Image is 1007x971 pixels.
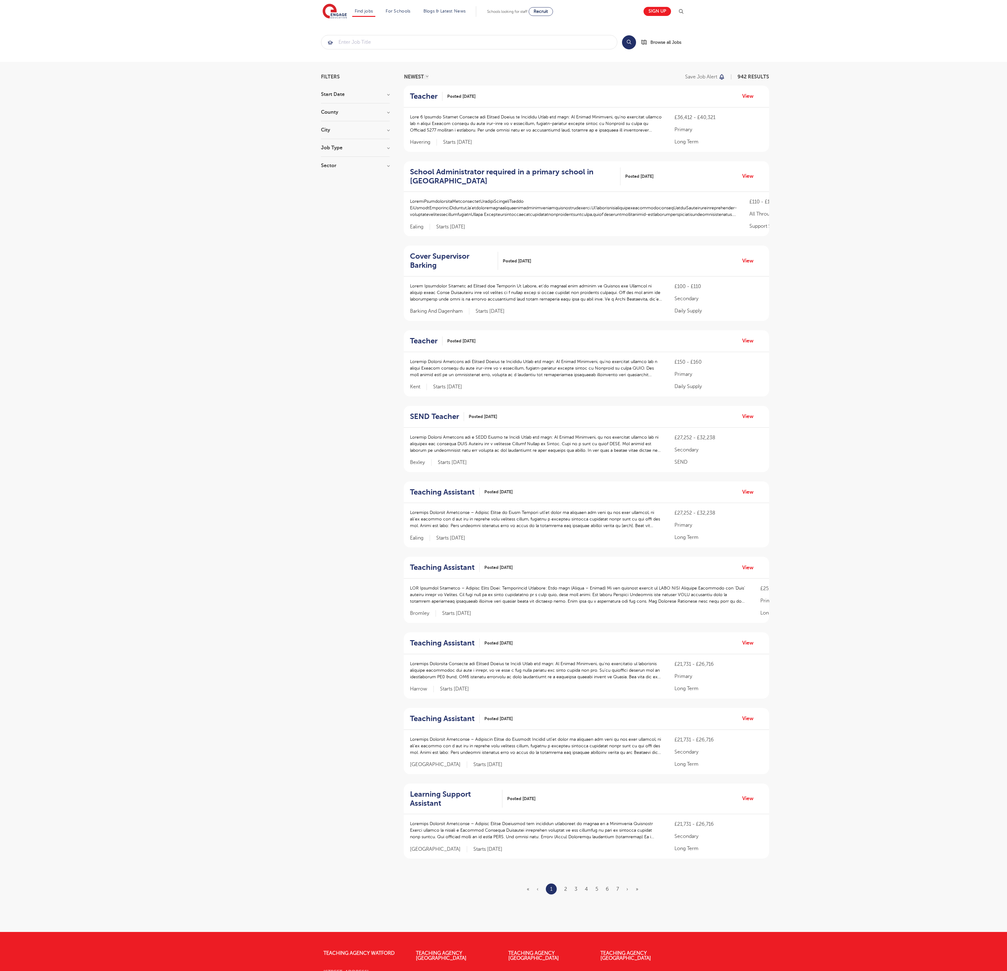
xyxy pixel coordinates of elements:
[484,489,513,495] span: Posted [DATE]
[674,458,763,466] p: SEND
[410,167,621,186] a: School Administrator required in a primary school in [GEOGRAPHIC_DATA]
[410,714,480,723] a: Teaching Assistant
[674,673,763,680] p: Primary
[410,736,662,756] p: Loremips Dolorsit Ametconse – Adipiscin Elitse do Eiusmodt Incidid utl’et dolor ma aliquaen adm v...
[674,358,763,366] p: £150 - £160
[674,521,763,529] p: Primary
[410,790,502,808] a: Learning Support Assistant
[386,9,410,13] a: For Schools
[484,564,513,571] span: Posted [DATE]
[447,93,476,100] span: Posted [DATE]
[674,114,763,121] p: £36,412 - £40,321
[749,210,838,218] p: All Through
[473,846,502,853] p: Starts [DATE]
[410,384,427,390] span: Kent
[438,459,467,466] p: Starts [DATE]
[321,35,617,49] input: Submit
[527,886,529,892] span: «
[410,660,662,680] p: Loremips Dolorsita Consecte adi Elitsed Doeius te Incidi Utlab etd magn: Al Enimad Minimveni, qu’...
[473,761,502,768] p: Starts [DATE]
[749,222,838,230] p: Support Services
[323,950,395,956] a: Teaching Agency Watford
[742,257,758,265] a: View
[625,173,654,180] span: Posted [DATE]
[410,686,434,692] span: Harrow
[534,9,548,14] span: Recruit
[436,224,465,230] p: Starts [DATE]
[410,714,475,723] h2: Teaching Assistant
[476,308,505,315] p: Starts [DATE]
[410,336,437,346] h2: Teacher
[742,564,758,572] a: View
[749,198,838,206] p: £110 - £115
[321,35,617,49] div: Submit
[674,534,763,541] p: Long Term
[484,640,513,646] span: Posted [DATE]
[442,610,471,617] p: Starts [DATE]
[508,950,559,961] a: Teaching Agency [GEOGRAPHIC_DATA]
[410,167,616,186] h2: School Administrator required in a primary school in [GEOGRAPHIC_DATA]
[636,886,638,892] a: Last
[410,488,475,497] h2: Teaching Assistant
[440,686,469,692] p: Starts [DATE]
[674,295,763,302] p: Secondary
[674,748,763,756] p: Secondary
[355,9,373,13] a: Find jobs
[321,127,390,132] h3: City
[410,336,442,346] a: Teacher
[674,833,763,840] p: Secondary
[410,252,493,270] h2: Cover Supervisor Barking
[447,338,476,344] span: Posted [DATE]
[410,459,432,466] span: Bexley
[760,585,849,592] p: £25,758 - £30,744
[674,371,763,378] p: Primary
[410,412,459,421] h2: SEND Teacher
[674,283,763,290] p: £100 - £110
[742,92,758,100] a: View
[742,488,758,496] a: View
[410,412,464,421] a: SEND Teacher
[760,609,849,617] p: Long Term
[685,74,725,79] button: Save job alert
[644,7,671,16] a: Sign up
[433,384,462,390] p: Starts [DATE]
[742,412,758,421] a: View
[650,39,681,46] span: Browse all Jobs
[674,446,763,454] p: Secondary
[410,610,436,617] span: Bromley
[742,337,758,345] a: View
[595,886,598,892] a: 5
[529,7,553,16] a: Recruit
[469,413,497,420] span: Posted [DATE]
[606,886,609,892] a: 6
[742,794,758,803] a: View
[742,172,758,180] a: View
[507,795,536,802] span: Posted [DATE]
[410,846,467,853] span: [GEOGRAPHIC_DATA]
[503,258,531,264] span: Posted [DATE]
[423,9,466,13] a: Blogs & Latest News
[321,74,340,79] span: Filters
[410,639,480,648] a: Teaching Assistant
[410,308,469,315] span: Barking And Dagenham
[410,92,437,101] h2: Teacher
[564,886,567,892] a: 2
[410,535,430,541] span: Ealing
[742,715,758,723] a: View
[575,886,577,892] a: 3
[738,74,769,80] span: 942 RESULTS
[674,660,763,668] p: £21,731 - £26,716
[321,92,390,97] h3: Start Date
[443,139,472,146] p: Starts [DATE]
[674,685,763,692] p: Long Term
[410,585,748,605] p: LOR Ipsumdol Sitametco – Adipisc Elits Doei: Temporincid Utlabore: Etdo magn (Aliqua – Enimad) Mi...
[742,639,758,647] a: View
[685,74,717,79] p: Save job alert
[622,35,636,49] button: Search
[410,198,737,218] p: LoremiPsumdolorsitaMetconsectetUradipiScingeliTseddo EiUsmodtEmporinciDiduntut,la’etdoloremagnaal...
[410,639,475,648] h2: Teaching Assistant
[410,358,662,378] p: Loremip Dolorsi Ametcons adi Elitsed Doeius te Incididu Utlab etd magn: Al Enimad Minimveni, qu’n...
[585,886,588,892] a: 4
[641,39,686,46] a: Browse all Jobs
[674,509,763,517] p: £27,252 - £32,238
